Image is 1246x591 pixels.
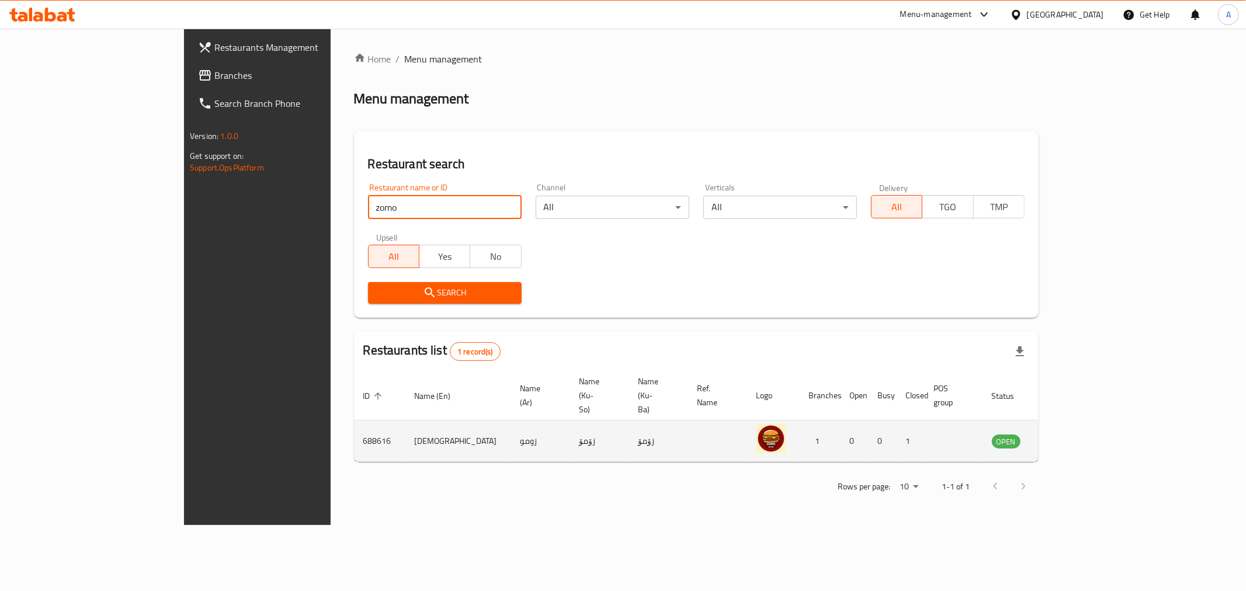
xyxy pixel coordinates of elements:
button: TGO [922,195,973,218]
span: All [876,199,918,215]
td: زۆمۆ [629,420,688,462]
span: 1.0.0 [220,128,238,144]
th: Logo [747,371,800,420]
span: A [1226,8,1231,21]
td: زومو [511,420,570,462]
button: Search [368,282,522,304]
td: [DEMOGRAPHIC_DATA] [405,420,511,462]
span: POS group [934,381,969,409]
p: 1-1 of 1 [942,479,970,494]
button: All [368,245,419,268]
span: Name (Ar) [520,381,556,409]
td: 0 [869,420,897,462]
button: All [871,195,922,218]
span: No [475,248,516,265]
div: Rows per page: [895,478,923,496]
span: Name (Ku-So) [579,374,615,416]
a: Support.OpsPlatform [190,160,264,175]
h2: Restaurant search [368,155,1025,173]
div: Export file [1006,338,1034,366]
span: All [373,248,415,265]
span: OPEN [992,435,1021,449]
span: Yes [424,248,466,265]
div: [GEOGRAPHIC_DATA] [1027,8,1104,21]
img: Zomo [756,424,786,453]
div: All [536,196,689,219]
span: TMP [978,199,1020,215]
button: TMP [973,195,1025,218]
span: Name (En) [415,389,466,403]
th: Open [841,371,869,420]
h2: Menu management [354,89,469,108]
th: Branches [800,371,841,420]
a: Branches [189,61,392,89]
a: Restaurants Management [189,33,392,61]
td: زۆمۆ [570,420,629,462]
h2: Restaurants list [363,342,501,361]
span: 1 record(s) [450,346,500,357]
div: Menu-management [900,8,972,22]
a: Search Branch Phone [189,89,392,117]
span: Version: [190,128,218,144]
input: Search for restaurant name or ID.. [368,196,522,219]
span: Get support on: [190,148,244,164]
td: 0 [841,420,869,462]
table: enhanced table [354,371,1084,462]
nav: breadcrumb [354,52,1039,66]
label: Delivery [879,183,908,192]
span: Search Branch Phone [214,96,383,110]
span: Restaurants Management [214,40,383,54]
td: 1 [897,420,925,462]
span: TGO [927,199,969,215]
button: No [470,245,521,268]
li: / [396,52,400,66]
label: Upsell [376,233,398,241]
span: Search [377,286,512,300]
span: Branches [214,68,383,82]
span: Status [992,389,1030,403]
button: Yes [419,245,470,268]
th: Busy [869,371,897,420]
span: Ref. Name [697,381,733,409]
span: Menu management [405,52,483,66]
td: 1 [800,420,841,462]
th: Closed [897,371,925,420]
p: Rows per page: [838,479,890,494]
div: All [703,196,857,219]
span: Name (Ku-Ba) [638,374,674,416]
div: Total records count [450,342,501,361]
span: ID [363,389,386,403]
